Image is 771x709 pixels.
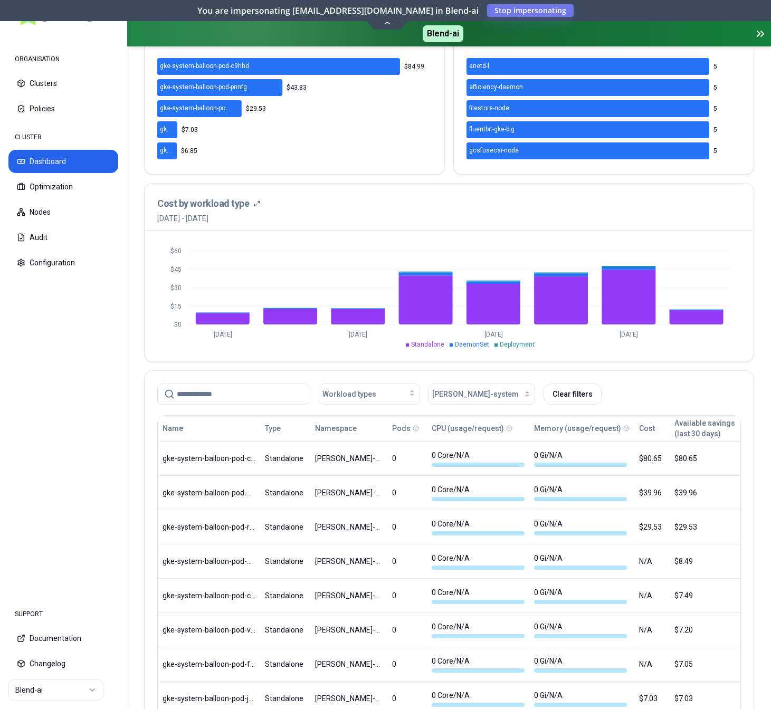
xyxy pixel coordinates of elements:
[214,331,232,338] tspan: [DATE]
[8,72,118,95] button: Clusters
[265,522,306,532] div: Standalone
[163,625,255,635] div: gke-system-balloon-pod-v8xkz
[639,556,665,567] div: N/A
[265,453,306,464] div: Standalone
[157,213,260,224] span: [DATE] - [DATE]
[534,450,627,467] div: 0 Gi / N/A
[432,587,525,604] div: 0 Core / N/A
[432,553,525,570] div: 0 Core / N/A
[265,625,306,635] div: Standalone
[322,389,376,399] span: Workload types
[639,487,665,498] div: $39.96
[411,341,444,348] span: Standalone
[674,487,736,498] div: $39.96
[534,690,627,707] div: 0 Gi / N/A
[392,693,422,704] div: 0
[315,487,383,498] div: kube-system
[639,625,665,635] div: N/A
[163,487,255,498] div: gke-system-balloon-pod-pnnfg
[392,487,422,498] div: 0
[432,656,525,673] div: 0 Core / N/A
[8,251,118,274] button: Configuration
[534,656,627,673] div: 0 Gi / N/A
[265,487,306,498] div: Standalone
[639,693,665,704] div: $7.03
[639,453,665,464] div: $80.65
[265,418,281,439] button: Type
[674,590,736,601] div: $7.49
[534,418,621,439] button: Memory (usage/request)
[674,625,736,635] div: $7.20
[534,519,627,535] div: 0 Gi / N/A
[265,590,306,601] div: Standalone
[163,522,255,532] div: gke-system-balloon-pod-rnrn5
[639,659,665,669] div: N/A
[432,418,504,439] button: CPU (usage/request)
[639,522,665,532] div: $29.53
[432,621,525,638] div: 0 Core / N/A
[170,284,182,292] tspan: $30
[674,556,736,567] div: $8.49
[620,331,638,338] tspan: [DATE]
[163,693,255,704] div: gke-system-balloon-pod-jpf8d
[432,519,525,535] div: 0 Core / N/A
[170,247,182,255] tspan: $60
[315,522,383,532] div: kube-system
[265,659,306,669] div: Standalone
[674,693,736,704] div: $7.03
[8,627,118,650] button: Documentation
[315,453,383,464] div: kube-system
[8,200,118,224] button: Nodes
[392,522,422,532] div: 0
[455,341,489,348] span: DaemonSet
[432,690,525,707] div: 0 Core / N/A
[534,621,627,638] div: 0 Gi / N/A
[429,384,535,405] button: [PERSON_NAME]-system
[8,127,118,148] div: CLUSTER
[674,659,736,669] div: $7.05
[163,556,255,567] div: gke-system-balloon-pod-9dqv8
[157,196,250,211] h3: Cost by workload type
[315,693,383,704] div: kube-system
[8,603,118,625] div: SUPPORT
[392,590,422,601] div: 0
[315,590,383,601] div: kube-system
[315,625,383,635] div: kube-system
[349,331,367,338] tspan: [DATE]
[163,418,183,439] button: Name
[8,49,118,70] div: ORGANISATION
[8,150,118,173] button: Dashboard
[534,553,627,570] div: 0 Gi / N/A
[8,175,118,198] button: Optimization
[534,587,627,604] div: 0 Gi / N/A
[319,384,420,405] button: Workload types
[170,303,182,310] tspan: $15
[674,418,735,439] button: Available savings(last 30 days)
[315,418,357,439] button: Namespace
[392,418,411,439] button: Pods
[392,659,422,669] div: 0
[8,652,118,675] button: Changelog
[674,522,736,532] div: $29.53
[8,226,118,249] button: Audit
[423,25,463,42] span: Blend-ai
[534,484,627,501] div: 0 Gi / N/A
[265,693,306,704] div: Standalone
[392,625,422,635] div: 0
[500,341,535,348] span: Deployment
[8,97,118,120] button: Policies
[392,453,422,464] div: 0
[432,484,525,501] div: 0 Core / N/A
[170,266,182,273] tspan: $45
[639,590,665,601] div: N/A
[639,418,655,439] button: Cost
[315,659,383,669] div: kube-system
[484,331,503,338] tspan: [DATE]
[315,556,383,567] div: kube-system
[174,321,182,328] tspan: $0
[674,453,736,464] div: $80.65
[163,590,255,601] div: gke-system-balloon-pod-cp4pw
[544,384,602,405] button: Clear filters
[163,453,255,464] div: gke-system-balloon-pod-c9hhd
[392,556,422,567] div: 0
